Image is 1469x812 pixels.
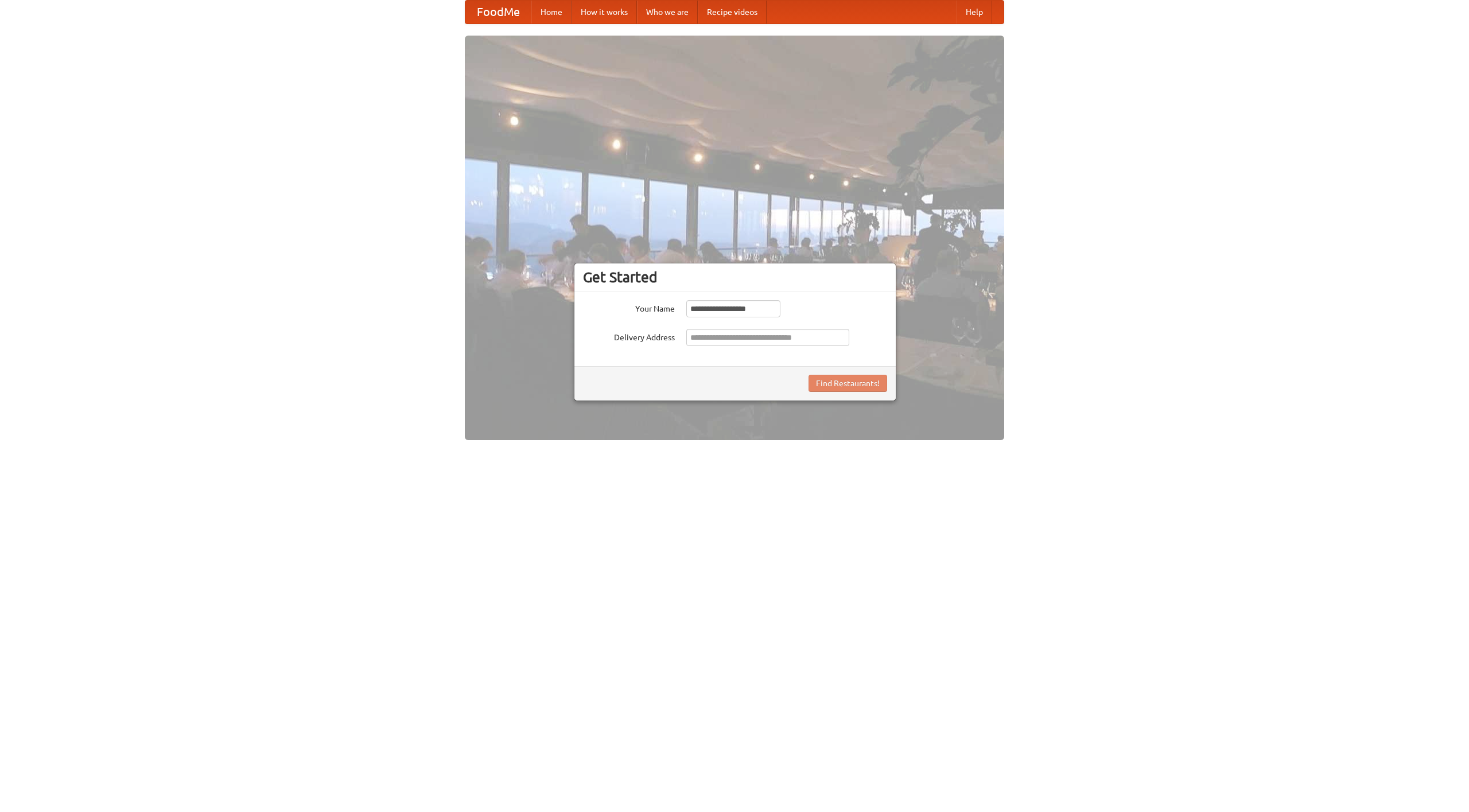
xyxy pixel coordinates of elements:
a: How it works [572,1,637,24]
a: Recipe videos [698,1,767,24]
h3: Get Started [583,269,887,286]
a: Home [531,1,572,24]
a: Help [957,1,992,24]
button: Find Restaurants! [809,375,887,392]
label: Your Name [583,300,675,314]
a: Who we are [637,1,698,24]
a: FoodMe [465,1,531,24]
label: Delivery Address [583,329,675,343]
